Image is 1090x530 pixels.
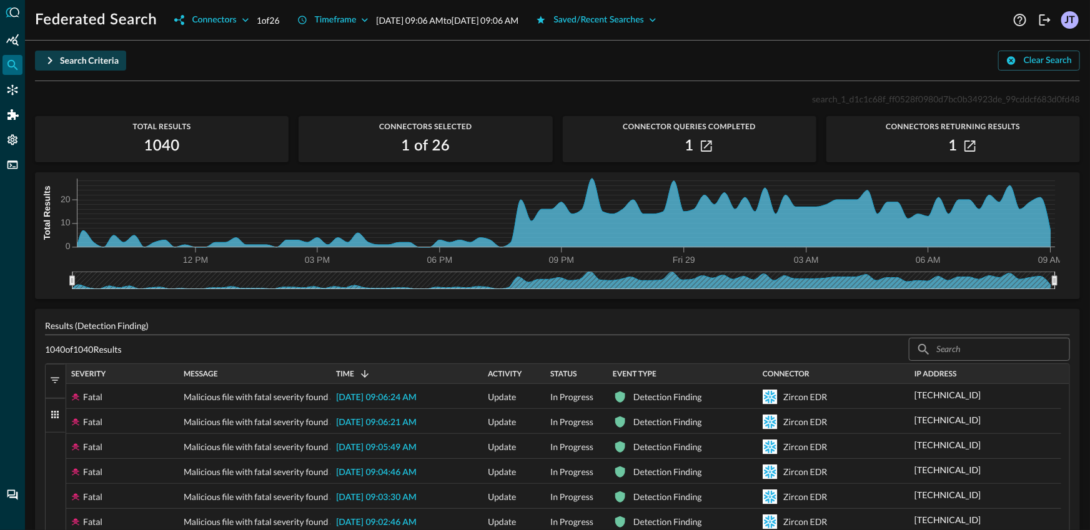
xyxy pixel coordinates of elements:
div: Fatal [83,410,102,434]
tspan: 10 [61,218,71,228]
tspan: 09 PM [549,255,574,265]
div: Zircon EDR [783,434,827,459]
div: Fatal [83,385,102,410]
div: Saved/Recent Searches [553,12,644,28]
tspan: 0 [66,242,71,252]
span: Connector Queries Completed [563,122,816,131]
div: Detection Finding [633,410,702,434]
button: Help [1010,10,1030,30]
tspan: Fri 29 [673,255,695,265]
button: Connectors [167,10,256,30]
p: 1 of 26 [257,14,280,27]
div: Connectors [192,12,236,28]
div: Settings [2,130,22,150]
button: Saved/Recent Searches [528,10,664,30]
div: FSQL [2,155,22,175]
span: Malicious file with fatal severity found at C:\Windows\Yaunch.zip [184,410,430,434]
span: [DATE] 09:05:49 AM [336,443,417,452]
p: [TECHNICAL_ID] [914,463,981,476]
span: [DATE] 09:06:24 AM [336,393,417,402]
div: Search Criteria [60,53,119,69]
span: [DATE] 09:06:21 AM [336,418,417,427]
span: Connector [763,370,810,378]
span: Status [550,370,577,378]
span: Update [488,484,516,509]
div: Addons [3,105,23,125]
span: Event Type [613,370,656,378]
svg: Snowflake [763,489,778,504]
span: In Progress [550,484,593,509]
span: Malicious file with fatal severity found at /usr/bin/InternalViewer.pdf [184,459,445,484]
span: [DATE] 09:03:30 AM [336,493,417,502]
span: Connectors Returning Results [826,122,1080,131]
span: Malicious file with fatal severity found at ~/sbin/Friday_the_13th.zip [184,385,441,410]
span: In Progress [550,410,593,434]
button: Search Criteria [35,51,126,71]
div: Zircon EDR [783,484,827,509]
span: Connectors Selected [299,122,552,131]
div: Fatal [83,434,102,459]
span: In Progress [550,459,593,484]
button: Logout [1035,10,1055,30]
div: Zircon EDR [783,410,827,434]
div: Timeframe [315,12,357,28]
div: Detection Finding [633,434,702,459]
tspan: 06 PM [427,255,452,265]
div: Zircon EDR [783,459,827,484]
input: Search [936,338,1041,361]
span: Update [488,459,516,484]
div: Chat [2,485,22,505]
span: Update [488,410,516,434]
p: [DATE] 09:06 AM to [DATE] 09:06 AM [376,14,518,27]
h2: 1 of 26 [401,136,450,156]
div: Zircon EDR [783,385,827,410]
tspan: Total Results [42,185,52,240]
svg: Snowflake [763,439,778,454]
span: [DATE] 09:04:46 AM [336,468,417,477]
tspan: 03 AM [794,255,819,265]
button: Timeframe [290,10,377,30]
div: Fatal [83,484,102,509]
span: Message [184,370,218,378]
span: In Progress [550,434,593,459]
div: Detection Finding [633,459,702,484]
h2: 1 [685,136,693,156]
tspan: 06 AM [916,255,941,265]
span: Total Results [35,122,289,131]
p: 1040 of 1040 Results [45,343,122,356]
div: Connectors [2,80,22,100]
span: Update [488,434,516,459]
span: Malicious file with fatal severity found at /lib/systemd/system/Raccoon_city.zip [184,484,483,509]
p: [TECHNICAL_ID] [914,438,981,451]
svg: Snowflake [763,415,778,429]
button: Clear Search [998,51,1080,71]
span: Malicious file with fatal severity found at /opt/InternalViewer.pdf [184,434,430,459]
svg: Snowflake [763,514,778,529]
span: Update [488,385,516,410]
h2: 1040 [144,136,180,156]
tspan: 12 PM [183,255,208,265]
div: Detection Finding [633,385,702,410]
h1: Federated Search [35,10,157,30]
span: Time [336,370,354,378]
div: Federated Search [2,55,22,75]
p: Results (Detection Finding) [45,319,1070,332]
p: [TECHNICAL_ID] [914,488,981,501]
svg: Snowflake [763,464,778,479]
svg: Snowflake [763,390,778,405]
span: IP Address [914,370,957,378]
p: [TECHNICAL_ID] [914,388,981,401]
span: Severity [71,370,106,378]
span: Activity [488,370,522,378]
tspan: 09 AM [1038,255,1063,265]
p: [TECHNICAL_ID] [914,413,981,426]
div: Summary Insights [2,30,22,50]
div: JT [1061,11,1079,29]
div: Clear Search [1024,53,1072,69]
div: Fatal [83,459,102,484]
tspan: 20 [61,194,71,204]
h2: 1 [949,136,958,156]
span: search_1_d1c1c68f_ff0528f0980d7bc0b34923de_99cddcf683d0fd48 [812,94,1080,104]
p: [TECHNICAL_ID] [914,513,981,526]
tspan: 03 PM [305,255,330,265]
